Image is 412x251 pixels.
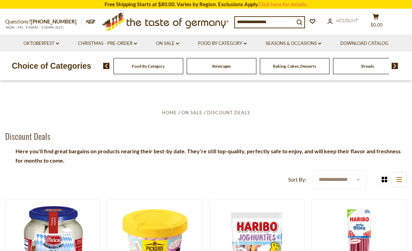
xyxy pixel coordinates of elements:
a: Baking, Cakes, Desserts [273,64,316,69]
button: $0.00 [365,13,386,31]
a: Breads [361,64,374,69]
a: Account [327,17,358,25]
a: [PHONE_NUMBER] [31,18,77,25]
a: Oktoberfest [23,40,59,47]
span: MON - FRI, 9:00AM - 5:00PM (EST) [5,26,64,29]
a: Click here for details. [258,1,307,7]
span: Account [336,18,358,23]
a: Seasons & Occasions [266,40,321,47]
a: On Sale [156,40,179,47]
a: Christmas - PRE-ORDER [78,40,137,47]
img: next arrow [392,63,398,69]
a: Discount Deals [207,110,250,115]
a: Food By Category [198,40,247,47]
a: Food By Category [132,64,165,69]
a: Download Catalog [340,40,389,47]
span: $0.00 [371,22,383,28]
strong: Here you'll find great bargains on products nearing their best-by date. They're still top-quality... [16,148,401,164]
label: Sort By: [288,175,306,184]
p: Questions? [5,17,82,26]
a: Beverages [212,64,231,69]
img: previous arrow [103,63,110,69]
a: On Sale [182,110,203,115]
a: Home [162,110,177,115]
h1: Discount Deals [5,131,50,141]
